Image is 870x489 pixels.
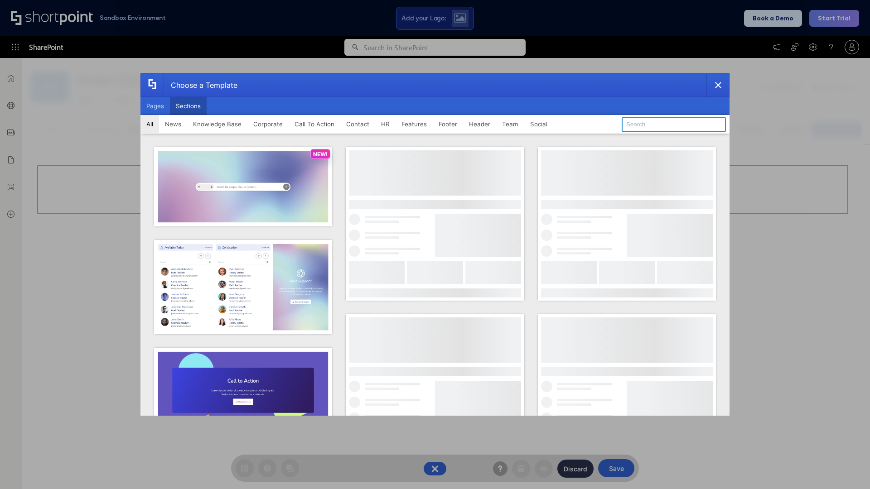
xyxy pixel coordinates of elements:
p: NEW! [313,151,328,158]
button: News [159,115,187,133]
button: Contact [340,115,375,133]
button: Corporate [247,115,289,133]
input: Search [622,117,726,132]
button: Sections [170,97,207,115]
div: template selector [140,73,730,416]
button: Header [463,115,496,133]
button: Call To Action [289,115,340,133]
button: Footer [433,115,463,133]
button: Pages [140,97,170,115]
button: Features [396,115,433,133]
button: Social [524,115,553,133]
div: Choose a Template [164,74,237,96]
button: Knowledge Base [187,115,247,133]
iframe: Chat Widget [825,446,870,489]
button: HR [375,115,396,133]
button: All [140,115,159,133]
button: Team [496,115,524,133]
